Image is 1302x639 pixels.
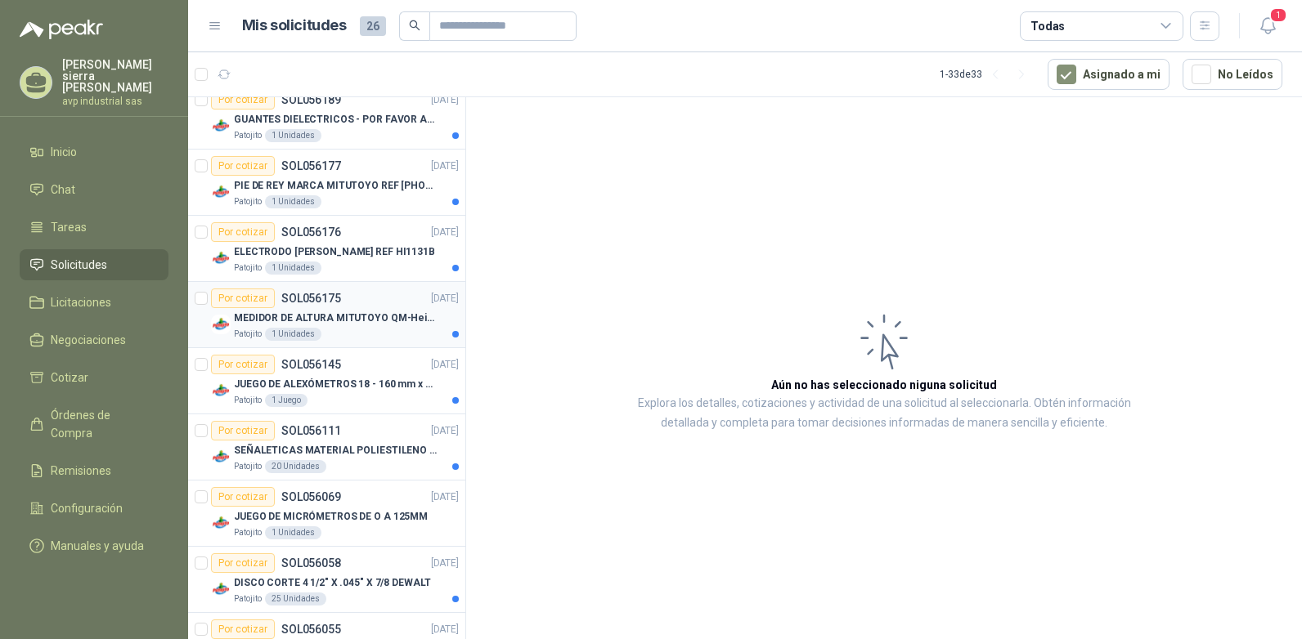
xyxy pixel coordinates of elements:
p: Patojito [234,526,262,539]
img: Company Logo [211,116,231,136]
p: avp industrial sas [62,96,168,106]
div: 1 Unidades [265,195,321,208]
p: JUEGO DE MICRÓMETROS DE O A 125MM [234,509,428,525]
div: 1 Unidades [265,129,321,142]
img: Company Logo [211,579,231,599]
p: Patojito [234,328,262,341]
p: SOL056055 [281,623,341,635]
div: 25 Unidades [265,592,326,605]
div: Por cotizar [211,619,275,639]
button: No Leídos [1183,59,1282,90]
p: Patojito [234,261,262,275]
p: Patojito [234,394,262,407]
div: 1 Unidades [265,526,321,539]
a: Tareas [20,212,168,243]
span: 26 [360,16,386,36]
div: 1 Juego [265,394,308,407]
h3: Aún no has seleccionado niguna solicitud [771,376,997,394]
p: Patojito [234,195,262,208]
p: SOL056145 [281,359,341,370]
img: Company Logo [211,381,231,400]
a: Por cotizarSOL056189[DATE] Company LogoGUANTES DIELECTRICOS - POR FAVOR ADJUNTAR SU FICHA TECNICA... [188,83,465,150]
p: ELECTRODO [PERSON_NAME] REF HI1131B [234,244,435,260]
h1: Mis solicitudes [242,14,347,38]
button: 1 [1253,11,1282,41]
p: [DATE] [431,291,459,306]
a: Por cotizarSOL056058[DATE] Company LogoDISCO CORTE 4 1/2" X .045" X 7/8 DEWALTPatojito25 Unidades [188,547,465,613]
p: [PERSON_NAME] sierra [PERSON_NAME] [62,59,168,93]
span: Tareas [51,218,87,236]
span: search [409,20,420,31]
img: Company Logo [211,182,231,202]
span: Solicitudes [51,256,107,274]
div: Por cotizar [211,222,275,242]
img: Company Logo [211,248,231,268]
a: Por cotizarSOL056176[DATE] Company LogoELECTRODO [PERSON_NAME] REF HI1131BPatojito1 Unidades [188,216,465,282]
img: Company Logo [211,513,231,533]
p: Patojito [234,460,262,473]
div: 20 Unidades [265,460,326,473]
p: [DATE] [431,556,459,571]
span: Manuales y ayuda [51,537,144,555]
p: Patojito [234,592,262,605]
p: [DATE] [431,489,459,505]
p: SOL056189 [281,94,341,105]
span: Licitaciones [51,293,111,311]
img: Company Logo [211,447,231,467]
p: JUEGO DE ALEXÓMETROS 18 - 160 mm x 0,01 mm 2824-S3 [234,377,438,392]
img: Logo peakr [20,20,103,39]
span: Órdenes de Compra [51,406,153,442]
a: Por cotizarSOL056175[DATE] Company LogoMEDIDOR DE ALTURA MITUTOYO QM-Height 518-245Patojito1 Unid... [188,282,465,348]
a: Manuales y ayuda [20,530,168,561]
a: Remisiones [20,455,168,486]
span: 1 [1269,7,1287,23]
span: Remisiones [51,462,111,480]
a: Inicio [20,136,168,168]
p: GUANTES DIELECTRICOS - POR FAVOR ADJUNTAR SU FICHA TECNICA [234,112,438,127]
div: 1 Unidades [265,261,321,275]
button: Asignado a mi [1048,59,1170,90]
p: SOL056069 [281,491,341,503]
span: Negociaciones [51,331,126,349]
p: [DATE] [431,92,459,108]
div: Todas [1030,17,1065,35]
p: MEDIDOR DE ALTURA MITUTOYO QM-Height 518-245 [234,311,438,326]
a: Chat [20,174,168,205]
div: Por cotizar [211,421,275,440]
p: SEÑALETICAS MATERIAL POLIESTILENO CON VINILO LAMINADO CALIBRE 60 [234,443,438,458]
div: Por cotizar [211,288,275,308]
span: Cotizar [51,369,88,387]
a: Por cotizarSOL056177[DATE] Company LogoPIE DE REY MARCA MITUTOYO REF [PHONE_NUMBER]Patojito1 Unid... [188,150,465,216]
div: 1 - 33 de 33 [940,61,1035,87]
a: Negociaciones [20,324,168,355]
p: [DATE] [431,159,459,174]
p: [DATE] [431,622,459,637]
div: Por cotizar [211,487,275,507]
p: SOL056111 [281,425,341,436]
p: Patojito [234,129,262,142]
div: Por cotizar [211,553,275,573]
img: Company Logo [211,315,231,334]
p: PIE DE REY MARCA MITUTOYO REF [PHONE_NUMBER] [234,178,438,194]
a: Por cotizarSOL056111[DATE] Company LogoSEÑALETICAS MATERIAL POLIESTILENO CON VINILO LAMINADO CALI... [188,414,465,480]
a: Órdenes de Compra [20,400,168,449]
div: Por cotizar [211,156,275,176]
p: Explora los detalles, cotizaciones y actividad de una solicitud al seleccionarla. Obtén informaci... [630,394,1138,433]
p: SOL056177 [281,160,341,172]
p: DISCO CORTE 4 1/2" X .045" X 7/8 DEWALT [234,575,431,591]
p: [DATE] [431,357,459,373]
a: Licitaciones [20,287,168,318]
span: Configuración [51,499,123,517]
a: Cotizar [20,362,168,393]
div: 1 Unidades [265,328,321,341]
span: Chat [51,181,75,199]
span: Inicio [51,143,77,161]
p: [DATE] [431,423,459,439]
p: SOL056176 [281,226,341,238]
p: SOL056175 [281,293,341,304]
div: Por cotizar [211,355,275,374]
a: Por cotizarSOL056069[DATE] Company LogoJUEGO DE MICRÓMETROS DE O A 125MMPatojito1 Unidades [188,480,465,547]
a: Configuración [20,493,168,524]
div: Por cotizar [211,90,275,109]
p: SOL056058 [281,557,341,569]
